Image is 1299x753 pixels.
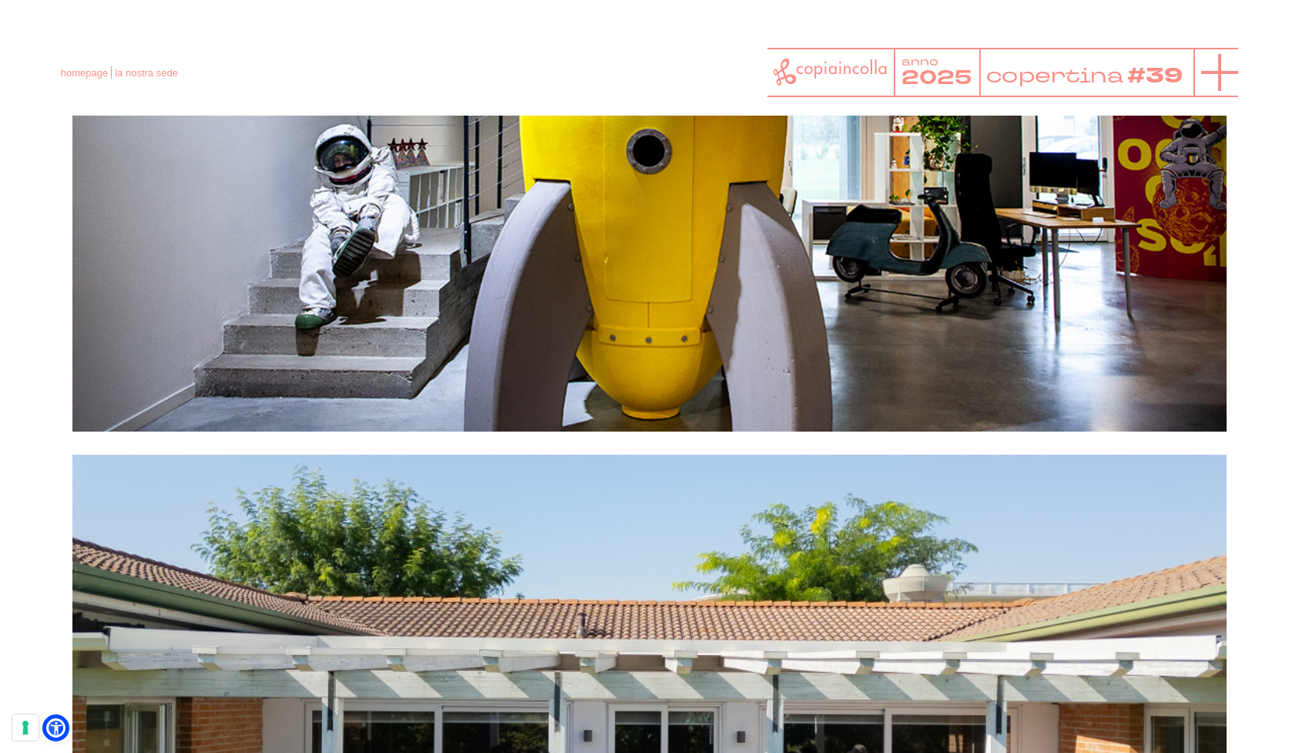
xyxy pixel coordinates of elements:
[46,718,65,738] a: Open Accessibility Menu
[12,714,39,741] button: Le tue preferenze relative al consenso per le tecnologie di tracciamento
[901,55,938,69] tspan: anno
[1130,61,1187,91] tspan: #39
[985,61,1126,89] tspan: copertina
[61,67,108,79] a: homepage
[115,67,178,79] span: la nostra sede
[901,65,972,92] tspan: 2025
